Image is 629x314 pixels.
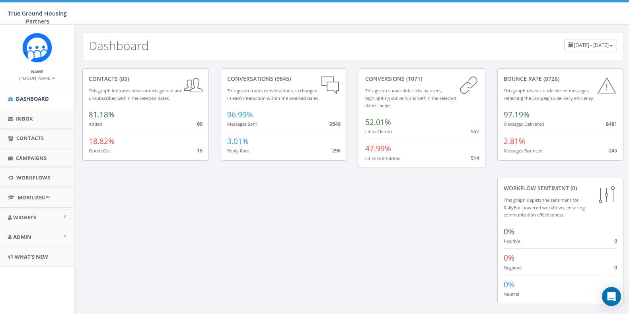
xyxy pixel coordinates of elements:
span: True Ground Housing Partners [8,10,67,25]
span: Admin [13,233,31,240]
small: Neutral [504,291,519,297]
small: Links Clicked [365,129,392,135]
span: 514 [471,154,479,162]
h2: Dashboard [89,39,149,52]
span: 16 [197,147,203,154]
span: 557 [471,128,479,135]
span: 3.01% [227,136,249,146]
span: 0 [614,264,617,271]
span: MobilizeU™ [18,194,50,201]
div: conversations [227,75,341,83]
span: Dashboard [16,95,49,102]
span: 8481 [606,120,617,127]
div: Workflow Sentiment [504,184,617,192]
small: Positive [504,238,520,244]
span: 0% [504,226,514,237]
small: Links Not Clicked [365,155,401,161]
span: Inbox [16,115,33,122]
small: Messages Sent [227,121,257,127]
a: [PERSON_NAME] [19,74,55,81]
span: 9549 [329,120,341,127]
small: This graph depicts the sentiment for RallyBot-powered workflows, ensuring communication effective... [504,197,585,218]
div: Open Intercom Messenger [602,287,621,306]
span: 69 [197,120,203,127]
span: [DATE] - [DATE] [574,41,609,49]
span: (8726) [542,75,559,82]
span: 52.01% [365,117,391,127]
span: 81.18% [89,109,115,120]
small: Negative [504,265,522,271]
span: Workflows [16,174,50,181]
small: Added [89,121,102,127]
small: This graph indicates new contacts gained and unsubscribes within the selected dates. [89,88,183,101]
span: 0 [614,237,617,244]
span: 97.19% [504,109,530,120]
small: Messages Bounced [504,148,543,154]
span: (1071) [405,75,422,82]
div: conversions [365,75,479,83]
span: 0% [504,253,514,263]
small: This graph tracks conversations, exchanged in each interaction within the selected dates. [227,88,319,101]
span: 296 [332,147,341,154]
small: This graph shows link clicks by users, highlighting conversions within the selected dates range. [365,88,456,108]
div: Bounce Rate [504,75,617,83]
span: 245 [609,147,617,154]
small: Name [31,69,43,74]
span: (0) [569,184,577,192]
div: contacts [89,75,203,83]
span: What's New [15,253,48,260]
small: This graph reveals undelivered messages, reflecting the campaign's delivery efficiency. [504,88,594,101]
span: Contacts [16,135,44,142]
span: (9845) [273,75,291,82]
span: (85) [118,75,129,82]
span: 0% [504,279,514,290]
img: Rally_Corp_Logo_1.png [22,33,52,62]
span: Widgets [13,214,36,221]
small: Messages Delivered [504,121,544,127]
span: 2.81% [504,136,525,146]
span: 96.99% [227,109,253,120]
small: Reply Rate [227,148,249,154]
small: [PERSON_NAME] [19,75,55,81]
span: 18.82% [89,136,115,146]
span: Campaigns [16,154,47,162]
span: 47.99% [365,143,391,154]
small: Opted Out [89,148,111,154]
